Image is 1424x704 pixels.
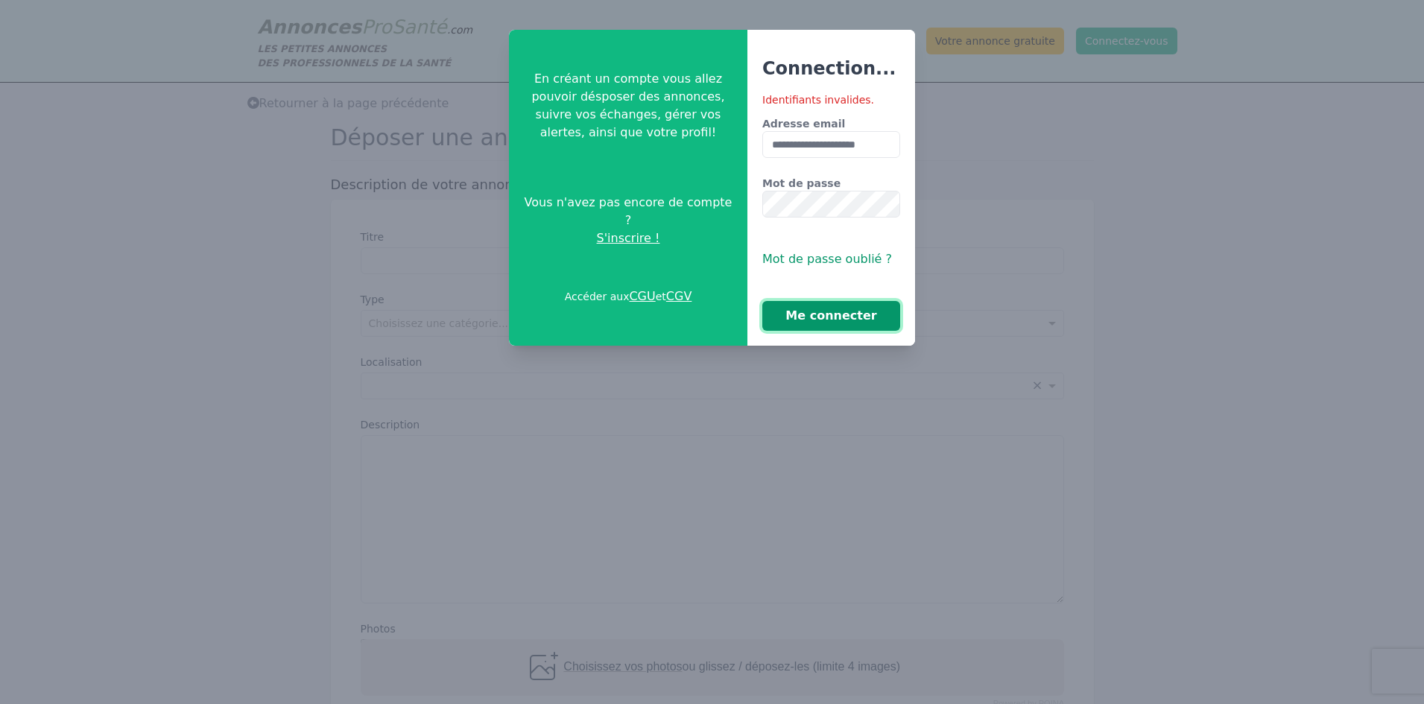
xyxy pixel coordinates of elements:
div: Identifiants invalides. [762,92,900,107]
h3: Connection... [762,57,900,80]
label: Adresse email [762,116,900,131]
button: Me connecter [762,301,900,331]
a: CGU [629,289,655,303]
a: CGV [666,289,692,303]
label: Mot de passe [762,176,900,191]
p: En créant un compte vous allez pouvoir désposer des annonces, suivre vos échanges, gérer vos aler... [521,70,735,142]
p: Accéder aux et [565,288,692,305]
span: S'inscrire ! [597,229,660,247]
span: Mot de passe oublié ? [762,252,892,266]
span: Vous n'avez pas encore de compte ? [521,194,735,229]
